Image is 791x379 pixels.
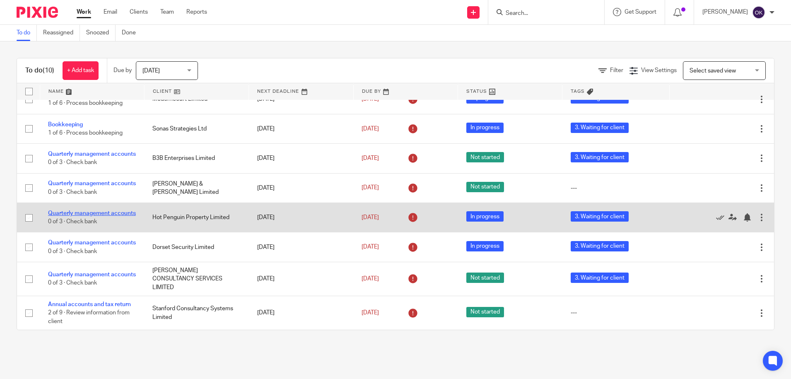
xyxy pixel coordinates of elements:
[48,181,136,186] a: Quarterly management accounts
[505,10,579,17] input: Search
[48,189,97,195] span: 0 of 3 · Check bank
[160,8,174,16] a: Team
[716,213,728,222] a: Mark as done
[86,25,116,41] a: Snoozed
[48,310,130,324] span: 2 of 9 · Review information from client
[625,9,656,15] span: Get Support
[249,144,353,173] td: [DATE]
[17,7,58,18] img: Pixie
[466,182,504,192] span: Not started
[48,160,97,166] span: 0 of 3 · Check bank
[641,68,677,73] span: View Settings
[466,211,504,222] span: In progress
[571,152,629,162] span: 3. Waiting for client
[362,185,379,191] span: [DATE]
[144,203,248,232] td: Hot Penguin Property Limited
[48,240,136,246] a: Quarterly management accounts
[249,114,353,143] td: [DATE]
[466,307,504,317] span: Not started
[571,89,585,94] span: Tags
[144,232,248,262] td: Dorset Security Limited
[122,25,142,41] a: Done
[362,310,379,316] span: [DATE]
[48,272,136,278] a: Quarterly management accounts
[571,241,629,251] span: 3. Waiting for client
[48,280,97,286] span: 0 of 3 · Check bank
[610,68,623,73] span: Filter
[144,173,248,203] td: [PERSON_NAME] & [PERSON_NAME] Limited
[466,152,504,162] span: Not started
[77,8,91,16] a: Work
[25,66,54,75] h1: To do
[466,123,504,133] span: In progress
[43,67,54,74] span: (10)
[63,61,99,80] a: + Add task
[362,215,379,220] span: [DATE]
[144,262,248,296] td: [PERSON_NAME] CONSULTANCY SERVICES LIMITED
[144,144,248,173] td: B3B Enterprises Limited
[752,6,765,19] img: svg%3E
[130,8,148,16] a: Clients
[571,273,629,283] span: 3. Waiting for client
[249,173,353,203] td: [DATE]
[249,296,353,330] td: [DATE]
[17,25,37,41] a: To do
[113,66,132,75] p: Due by
[104,8,117,16] a: Email
[43,25,80,41] a: Reassigned
[48,151,136,157] a: Quarterly management accounts
[466,273,504,283] span: Not started
[48,302,131,307] a: Annual accounts and tax return
[144,114,248,143] td: Sonas Strategies Ltd
[571,184,661,192] div: ---
[571,211,629,222] span: 3. Waiting for client
[48,101,123,106] span: 1 of 6 · Process bookkeeping
[249,262,353,296] td: [DATE]
[249,203,353,232] td: [DATE]
[48,210,136,216] a: Quarterly management accounts
[571,123,629,133] span: 3. Waiting for client
[48,130,123,136] span: 1 of 6 · Process bookkeeping
[362,155,379,161] span: [DATE]
[186,8,207,16] a: Reports
[690,68,736,74] span: Select saved view
[144,296,248,330] td: Stanford Consultancy Systems Limited
[362,276,379,282] span: [DATE]
[48,249,97,254] span: 0 of 3 · Check bank
[702,8,748,16] p: [PERSON_NAME]
[362,126,379,132] span: [DATE]
[466,241,504,251] span: In progress
[571,309,661,317] div: ---
[249,232,353,262] td: [DATE]
[362,244,379,250] span: [DATE]
[48,122,83,128] a: Bookkeeping
[142,68,160,74] span: [DATE]
[48,219,97,225] span: 0 of 3 · Check bank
